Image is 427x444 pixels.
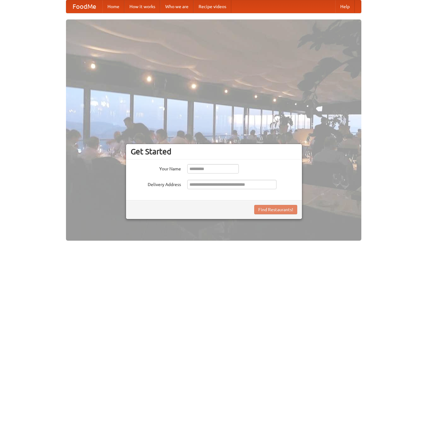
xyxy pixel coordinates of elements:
[66,0,102,13] a: FoodMe
[102,0,124,13] a: Home
[124,0,160,13] a: How it works
[194,0,231,13] a: Recipe videos
[335,0,355,13] a: Help
[131,147,297,156] h3: Get Started
[254,205,297,214] button: Find Restaurants!
[131,180,181,188] label: Delivery Address
[160,0,194,13] a: Who we are
[131,164,181,172] label: Your Name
